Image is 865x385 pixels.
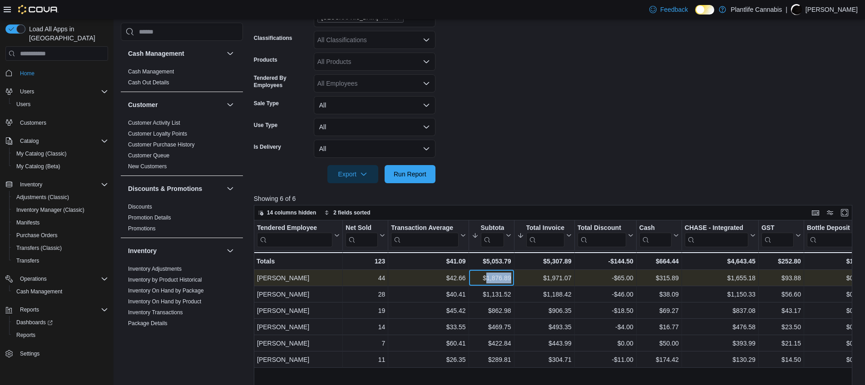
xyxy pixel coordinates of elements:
[526,224,564,247] div: Total Invoiced
[257,224,332,233] div: Tendered Employee
[761,322,801,333] div: $23.50
[761,306,801,317] div: $43.17
[16,288,62,295] span: Cash Management
[13,148,70,159] a: My Catalog (Classic)
[128,225,156,232] a: Promotions
[807,338,862,349] div: $0.00
[16,348,43,359] a: Settings
[2,303,112,316] button: Reports
[13,330,108,341] span: Reports
[346,289,385,300] div: 28
[13,205,108,215] span: Inventory Manager (Classic)
[128,68,174,75] a: Cash Management
[517,289,571,300] div: $1,188.42
[517,273,571,284] div: $1,971.07
[128,68,174,75] span: Cash Management
[761,338,801,349] div: $21.15
[333,209,370,216] span: 2 fields sorted
[257,338,340,349] div: [PERSON_NAME]
[685,273,756,284] div: $1,655.18
[20,137,39,145] span: Catalog
[13,330,39,341] a: Reports
[128,246,157,255] h3: Inventory
[20,70,35,77] span: Home
[314,118,435,136] button: All
[254,194,859,203] p: Showing 6 of 6
[791,4,802,15] div: Camille O'Genski
[128,203,152,210] span: Discounts
[128,214,171,221] a: Promotion Details
[346,224,385,247] button: Net Sold
[685,289,756,300] div: $1,150.33
[391,256,465,267] div: $41.09
[346,224,378,247] div: Net Sold
[639,322,679,333] div: $16.77
[16,179,46,190] button: Inventory
[121,66,243,92] div: Cash Management
[2,347,112,360] button: Settings
[20,306,39,313] span: Reports
[639,338,679,349] div: $50.00
[391,224,458,247] div: Transaction Average
[639,306,679,317] div: $69.27
[13,161,108,172] span: My Catalog (Beta)
[577,256,633,267] div: -$144.50
[346,355,385,366] div: 11
[13,148,108,159] span: My Catalog (Classic)
[471,338,511,349] div: $422.84
[128,184,223,193] button: Discounts & Promotions
[639,224,672,233] div: Cash
[13,99,34,110] a: Users
[423,36,430,44] button: Open list of options
[639,355,679,366] div: $174.42
[391,273,465,284] div: $42.66
[16,136,42,146] button: Catalog
[257,273,340,284] div: [PERSON_NAME]
[13,192,108,203] span: Adjustments (Classic)
[2,178,112,191] button: Inventory
[16,257,39,264] span: Transfers
[257,306,340,317] div: [PERSON_NAME]
[9,285,112,298] button: Cash Management
[128,79,169,86] span: Cash Out Details
[128,309,183,316] a: Inventory Transactions
[16,101,30,108] span: Users
[16,232,58,239] span: Purchase Orders
[16,163,60,170] span: My Catalog (Beta)
[807,273,862,284] div: $0.30
[639,256,679,267] div: $664.44
[695,5,714,15] input: Dark Mode
[25,24,108,43] span: Load All Apps in [GEOGRAPHIC_DATA]
[391,322,465,333] div: $33.55
[267,209,316,216] span: 14 columns hidden
[128,49,223,58] button: Cash Management
[639,289,679,300] div: $38.09
[20,119,46,127] span: Customers
[128,131,187,137] a: Customer Loyalty Points
[128,130,187,137] span: Customer Loyalty Points
[807,322,862,333] div: $0.10
[577,289,633,300] div: -$46.00
[257,256,340,267] div: Totals
[20,181,42,188] span: Inventory
[685,256,756,267] div: $4,643.45
[806,4,858,15] p: [PERSON_NAME]
[225,183,236,194] button: Discounts & Promotions
[254,56,277,63] label: Products
[807,224,862,247] button: Bottle Deposit
[16,86,38,97] button: Users
[18,5,59,14] img: Cova
[517,306,571,317] div: $906.35
[254,207,320,218] button: 14 columns hidden
[471,273,511,284] div: $1,876.89
[471,289,511,300] div: $1,131.52
[128,287,204,294] span: Inventory On Hand by Package
[9,204,112,216] button: Inventory Manager (Classic)
[391,355,465,366] div: $26.35
[128,119,180,127] span: Customer Activity List
[685,322,756,333] div: $476.58
[577,224,626,233] div: Total Discount
[646,0,692,19] a: Feedback
[639,224,672,247] div: Cash
[761,273,801,284] div: $93.88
